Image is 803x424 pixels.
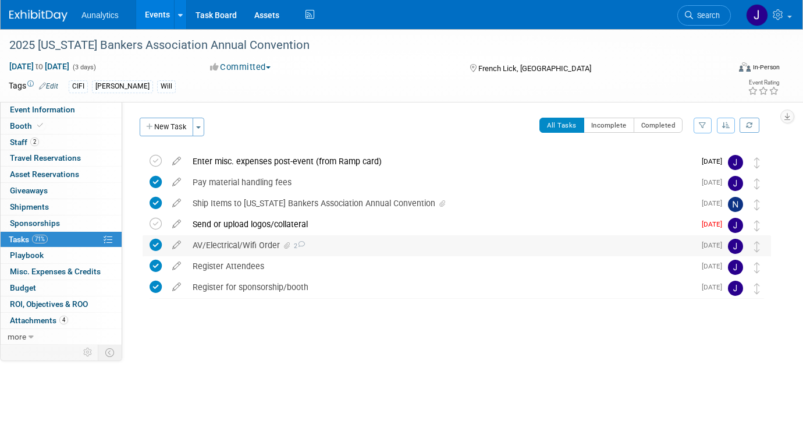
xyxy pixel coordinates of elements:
i: Move task [754,178,760,189]
button: New Task [140,118,193,136]
span: [DATE] [702,283,728,291]
a: edit [166,219,187,229]
a: Attachments4 [1,313,122,328]
span: Misc. Expenses & Credits [10,267,101,276]
img: Julie Grisanti-Cieslak [728,260,743,275]
a: edit [166,156,187,167]
span: Playbook [10,250,44,260]
span: Shipments [10,202,49,211]
div: 2025 [US_STATE] Bankers Association Annual Convention [5,35,714,56]
div: Pay material handling fees [187,172,695,192]
a: Giveaways [1,183,122,199]
button: Committed [206,61,275,73]
span: Search [693,11,720,20]
a: Sponsorships [1,215,122,231]
span: Event Information [10,105,75,114]
div: Send or upload logos/collateral [187,214,695,234]
img: Julie Grisanti-Cieslak [728,281,743,296]
div: Enter misc. expenses post-event (from Ramp card) [187,151,695,171]
div: Event Format [666,61,780,78]
td: Tags [9,80,58,93]
a: Search [677,5,731,26]
a: Event Information [1,102,122,118]
a: Budget [1,280,122,296]
a: edit [166,177,187,188]
img: Julie Grisanti-Cieslak [728,218,743,233]
span: Aunalytics [81,10,119,20]
a: edit [166,261,187,271]
i: Move task [754,283,760,294]
span: Travel Reservations [10,153,81,162]
i: Move task [754,241,760,252]
a: Shipments [1,199,122,215]
a: Asset Reservations [1,167,122,182]
span: ROI, Objectives & ROO [10,299,88,309]
a: edit [166,282,187,292]
a: edit [166,198,187,209]
span: [DATE] [702,199,728,207]
span: [DATE] [702,220,728,228]
div: CIFI [69,80,88,93]
span: Tasks [9,235,48,244]
img: Format-Inperson.png [739,62,751,72]
i: Move task [754,157,760,168]
a: Playbook [1,248,122,263]
button: All Tasks [539,118,584,133]
span: [DATE] [702,262,728,270]
span: Staff [10,137,39,147]
span: [DATE] [702,241,728,249]
img: Julie Grisanti-Cieslak [746,4,768,26]
a: Edit [39,82,58,90]
span: Asset Reservations [10,169,79,179]
i: Move task [754,262,760,273]
span: [DATE] [DATE] [9,61,70,72]
span: Attachments [10,316,68,325]
a: Misc. Expenses & Credits [1,264,122,280]
i: Move task [754,199,760,210]
div: Register Attendees [187,256,695,276]
span: 2 [30,137,39,146]
div: Will [157,80,176,93]
i: Move task [754,220,760,231]
div: In-Person [752,63,780,72]
span: [DATE] [702,178,728,186]
img: Nick Vila [728,197,743,212]
button: Incomplete [584,118,634,133]
img: Julie Grisanti-Cieslak [728,155,743,170]
a: edit [166,240,187,250]
span: Giveaways [10,186,48,195]
div: [PERSON_NAME] [92,80,153,93]
span: 71% [32,235,48,243]
span: 4 [59,316,68,324]
a: Staff2 [1,135,122,150]
a: Refresh [740,118,759,133]
span: Budget [10,283,36,292]
div: Ship Items to [US_STATE] Bankers Association Annual Convention [187,193,695,213]
td: Personalize Event Tab Strip [78,345,98,360]
a: ROI, Objectives & ROO [1,296,122,312]
img: ExhibitDay [9,10,67,22]
span: to [34,62,45,71]
span: French Lick, [GEOGRAPHIC_DATA] [478,64,591,73]
a: Travel Reservations [1,150,122,166]
span: [DATE] [702,157,728,165]
span: 2 [292,242,305,250]
div: Register for sponsorship/booth [187,277,695,297]
span: (3 days) [72,63,96,71]
a: more [1,329,122,345]
div: Event Rating [748,80,779,86]
img: Julie Grisanti-Cieslak [728,176,743,191]
a: Booth [1,118,122,134]
i: Booth reservation complete [37,122,43,129]
a: Tasks71% [1,232,122,248]
img: Julie Grisanti-Cieslak [728,239,743,254]
span: Sponsorships [10,218,60,228]
span: Booth [10,121,45,130]
td: Toggle Event Tabs [98,345,122,360]
div: AV/Electrical/Wifi Order [187,235,695,255]
button: Completed [634,118,683,133]
span: more [8,332,26,341]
